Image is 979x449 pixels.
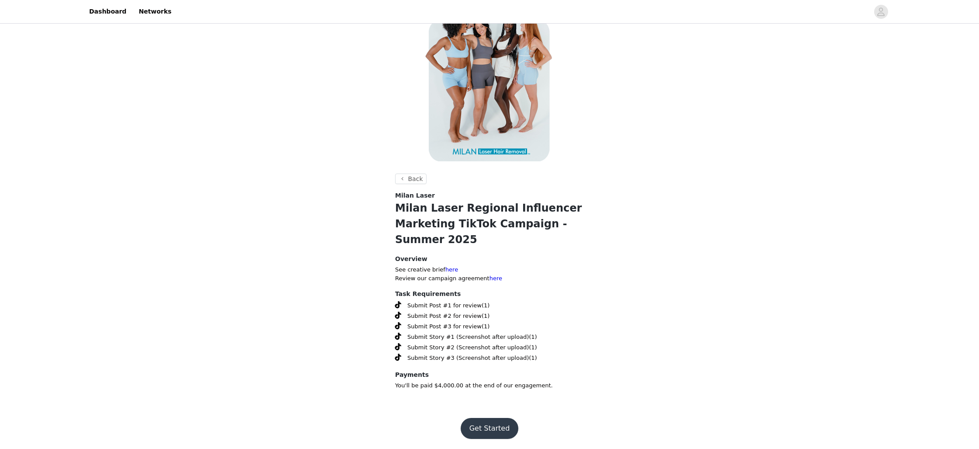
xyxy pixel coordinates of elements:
h4: Overview [395,254,584,264]
span: Submit Story #2 (Screenshot after upload) [407,343,529,352]
div: avatar [877,5,885,19]
span: Submit Post #1 for review [407,301,482,310]
h4: Payments [395,370,584,379]
button: Back [395,174,427,184]
a: Dashboard [84,2,132,21]
p: Review our campaign agreement [395,274,584,283]
button: Get Started [461,418,519,439]
span: (1) [529,354,537,362]
a: Networks [133,2,177,21]
span: Submit Story #1 (Screenshot after upload) [407,333,529,341]
span: Submit Post #2 for review [407,312,482,320]
span: (1) [529,343,537,352]
h1: Milan Laser Regional Influencer Marketing TikTok Campaign - Summer 2025 [395,200,584,247]
span: Submit Post #3 for review [407,322,482,331]
p: You'll be paid $4,000.00 at the end of our engagement. [395,381,584,390]
span: Milan Laser [395,191,435,200]
span: (1) [482,301,489,310]
span: (1) [529,333,537,341]
span: Submit Story #3 (Screenshot after upload) [407,354,529,362]
span: (1) [482,322,489,331]
p: See creative brief [395,265,584,274]
a: here [489,275,502,282]
img: campaign image [385,9,594,167]
h4: Task Requirements [395,289,584,299]
a: here [445,266,458,273]
span: (1) [482,312,489,320]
